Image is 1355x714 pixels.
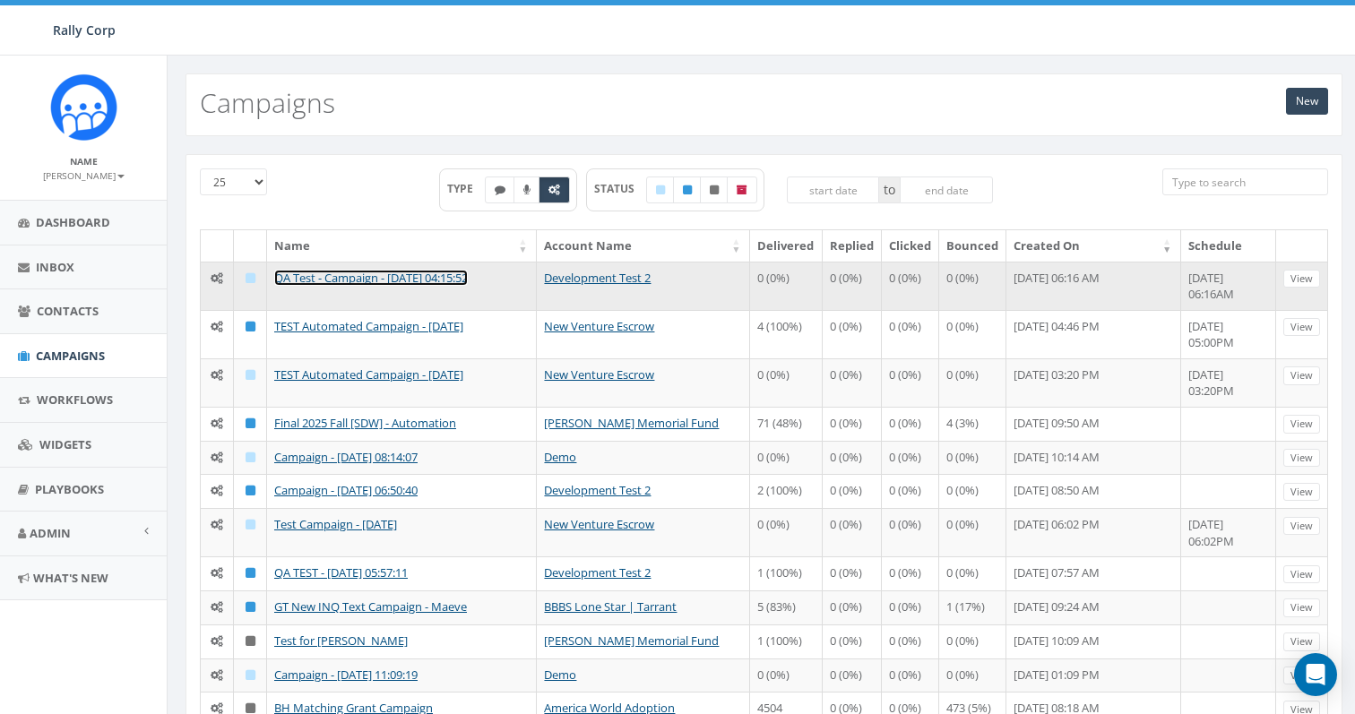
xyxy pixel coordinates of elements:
[544,632,719,649] a: [PERSON_NAME] Memorial Fund
[274,482,418,498] a: Campaign - [DATE] 06:50:40
[43,167,125,183] a: [PERSON_NAME]
[1283,415,1320,434] a: View
[1006,358,1181,407] td: [DATE] 03:20 PM
[939,358,1006,407] td: 0 (0%)
[53,22,116,39] span: Rally Corp
[1283,632,1320,651] a: View
[211,369,223,381] i: Automated Message
[750,441,823,475] td: 0 (0%)
[39,436,91,452] span: Widgets
[274,270,468,286] a: QA Test - Campaign - [DATE] 04:15:52
[211,417,223,429] i: Automated Message
[274,449,418,465] a: Campaign - [DATE] 08:14:07
[274,516,397,532] a: Test Campaign - [DATE]
[823,624,882,658] td: 0 (0%)
[1294,653,1337,696] div: Open Intercom Messenger
[882,474,939,508] td: 0 (0%)
[750,407,823,441] td: 71 (48%)
[1283,270,1320,288] a: View
[939,508,1006,556] td: 0 (0%)
[211,669,223,681] i: Automated Message
[43,169,125,182] small: [PERSON_NAME]
[750,590,823,624] td: 5 (83%)
[1283,667,1320,685] a: View
[879,176,900,203] span: to
[211,635,223,647] i: Automated Message
[1006,508,1181,556] td: [DATE] 06:02 PM
[1006,441,1181,475] td: [DATE] 10:14 AM
[544,564,651,581] a: Development Test 2
[33,570,108,586] span: What's New
[882,590,939,624] td: 0 (0%)
[1006,590,1181,624] td: [DATE] 09:24 AM
[939,474,1006,508] td: 0 (0%)
[274,598,467,615] a: GT New INQ Text Campaign - Maeve
[35,481,104,497] span: Playbooks
[1283,366,1320,385] a: View
[823,474,882,508] td: 0 (0%)
[544,318,654,334] a: New Venture Escrow
[882,358,939,407] td: 0 (0%)
[882,624,939,658] td: 0 (0%)
[544,449,576,465] a: Demo
[882,310,939,358] td: 0 (0%)
[750,556,823,590] td: 1 (100%)
[485,176,515,203] label: Text SMS
[1181,230,1276,262] th: Schedule
[823,230,882,262] th: Replied
[882,262,939,310] td: 0 (0%)
[211,485,223,496] i: Automated Message
[1181,358,1276,407] td: [DATE] 03:20PM
[211,452,223,463] i: Automated Message
[211,601,223,613] i: Automated Message
[1162,168,1328,195] input: Type to search
[1006,556,1181,590] td: [DATE] 07:57 AM
[939,658,1006,692] td: 0 (0%)
[1181,508,1276,556] td: [DATE] 06:02PM
[594,181,647,196] span: STATUS
[246,669,255,681] i: Draft
[1283,318,1320,337] a: View
[548,185,560,195] i: Automated Message
[882,556,939,590] td: 0 (0%)
[710,185,719,195] i: Unpublished
[1006,230,1181,262] th: Created On: activate to sort column ascending
[823,310,882,358] td: 0 (0%)
[1006,624,1181,658] td: [DATE] 10:09 AM
[495,185,505,195] i: Text SMS
[750,624,823,658] td: 1 (100%)
[544,366,654,383] a: New Venture Escrow
[1006,262,1181,310] td: [DATE] 06:16 AM
[1283,449,1320,468] a: View
[274,564,408,581] a: QA TEST - [DATE] 05:57:11
[823,590,882,624] td: 0 (0%)
[1286,88,1328,115] a: New
[246,272,255,284] i: Draft
[544,482,651,498] a: Development Test 2
[900,176,993,203] input: end date
[544,516,654,532] a: New Venture Escrow
[36,259,74,275] span: Inbox
[1181,310,1276,358] td: [DATE] 05:00PM
[246,417,255,429] i: Published
[50,73,117,141] img: Icon_1.png
[267,230,537,262] th: Name: activate to sort column ascending
[274,366,463,383] a: TEST Automated Campaign - [DATE]
[882,407,939,441] td: 0 (0%)
[211,321,223,332] i: Automated Message
[750,310,823,358] td: 4 (100%)
[246,321,255,332] i: Published
[673,176,702,203] label: Published
[882,508,939,556] td: 0 (0%)
[939,441,1006,475] td: 0 (0%)
[1283,483,1320,502] a: View
[823,556,882,590] td: 0 (0%)
[544,415,719,431] a: [PERSON_NAME] Memorial Fund
[939,624,1006,658] td: 0 (0%)
[787,176,880,203] input: start date
[939,262,1006,310] td: 0 (0%)
[727,176,757,203] label: Archived
[274,415,456,431] a: Final 2025 Fall [SDW] - Automation
[1006,658,1181,692] td: [DATE] 01:09 PM
[750,262,823,310] td: 0 (0%)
